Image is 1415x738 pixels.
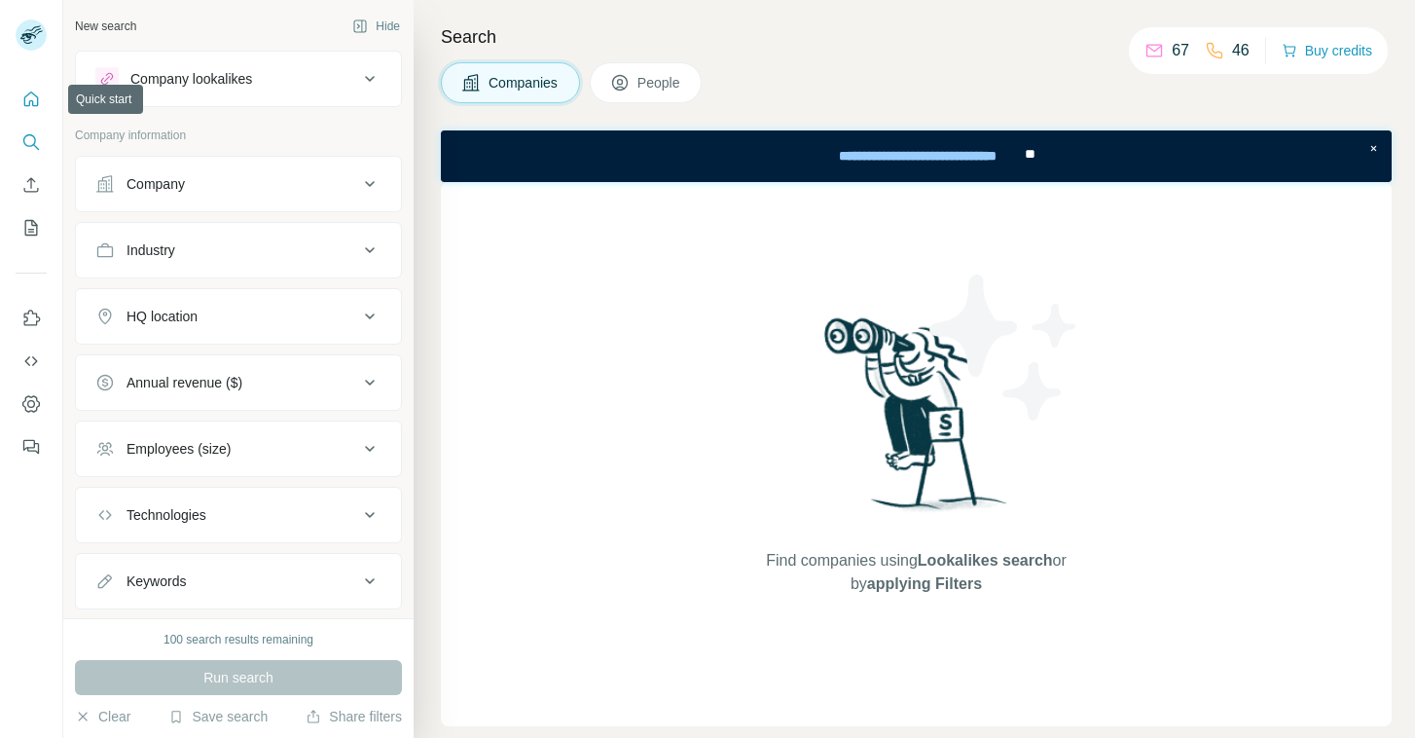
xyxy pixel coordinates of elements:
button: Use Surfe API [16,344,47,379]
div: HQ location [127,307,198,326]
iframe: Banner [441,130,1392,182]
div: Industry [127,240,175,260]
span: Find companies using or by [760,549,1071,596]
button: Company lookalikes [76,55,401,102]
div: Annual revenue ($) [127,373,242,392]
button: Buy credits [1282,37,1372,64]
button: HQ location [76,293,401,340]
button: Use Surfe on LinkedIn [16,301,47,336]
button: Company [76,161,401,207]
button: Quick start [16,82,47,117]
h4: Search [441,23,1392,51]
button: My lists [16,210,47,245]
span: applying Filters [867,575,982,592]
div: Company lookalikes [130,69,252,89]
button: Technologies [76,492,401,538]
span: Companies [489,73,560,92]
p: Company information [75,127,402,144]
div: Technologies [127,505,206,525]
button: Enrich CSV [16,167,47,203]
button: Annual revenue ($) [76,359,401,406]
div: Keywords [127,572,186,591]
p: 46 [1232,39,1250,62]
img: Surfe Illustration - Stars [917,260,1092,435]
div: New search [75,18,136,35]
button: Clear [75,707,130,726]
button: Employees (size) [76,425,401,472]
img: Surfe Illustration - Woman searching with binoculars [816,313,1018,530]
button: Keywords [76,558,401,605]
button: Hide [339,12,414,41]
span: Lookalikes search [918,552,1053,569]
button: Feedback [16,429,47,464]
button: Share filters [306,707,402,726]
button: Save search [168,707,268,726]
button: Dashboard [16,387,47,422]
div: 100 search results remaining [163,631,313,648]
button: Industry [76,227,401,274]
div: Employees (size) [127,439,231,459]
button: Search [16,125,47,160]
span: People [637,73,682,92]
div: Company [127,174,185,194]
p: 67 [1172,39,1189,62]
